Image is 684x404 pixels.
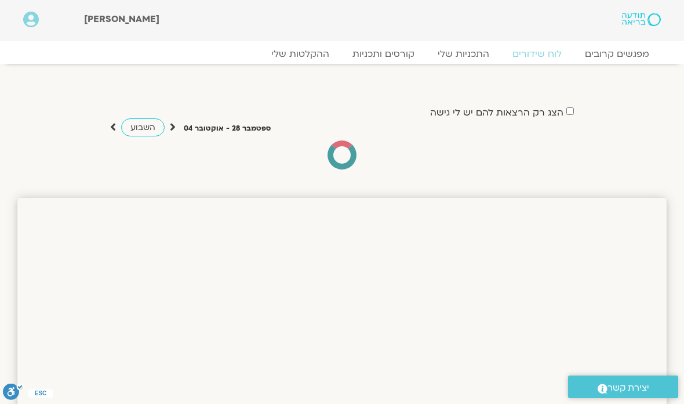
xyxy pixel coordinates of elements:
[23,48,661,60] nav: Menu
[84,13,159,26] span: [PERSON_NAME]
[607,380,649,396] span: יצירת קשר
[573,48,661,60] a: מפגשים קרובים
[184,122,271,135] p: ספטמבר 28 - אוקטובר 04
[341,48,426,60] a: קורסים ותכניות
[260,48,341,60] a: ההקלטות שלי
[501,48,573,60] a: לוח שידורים
[121,118,165,136] a: השבוע
[430,107,563,118] label: הצג רק הרצאות להם יש לי גישה
[568,376,678,398] a: יצירת קשר
[130,122,155,133] span: השבוע
[426,48,501,60] a: התכניות שלי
